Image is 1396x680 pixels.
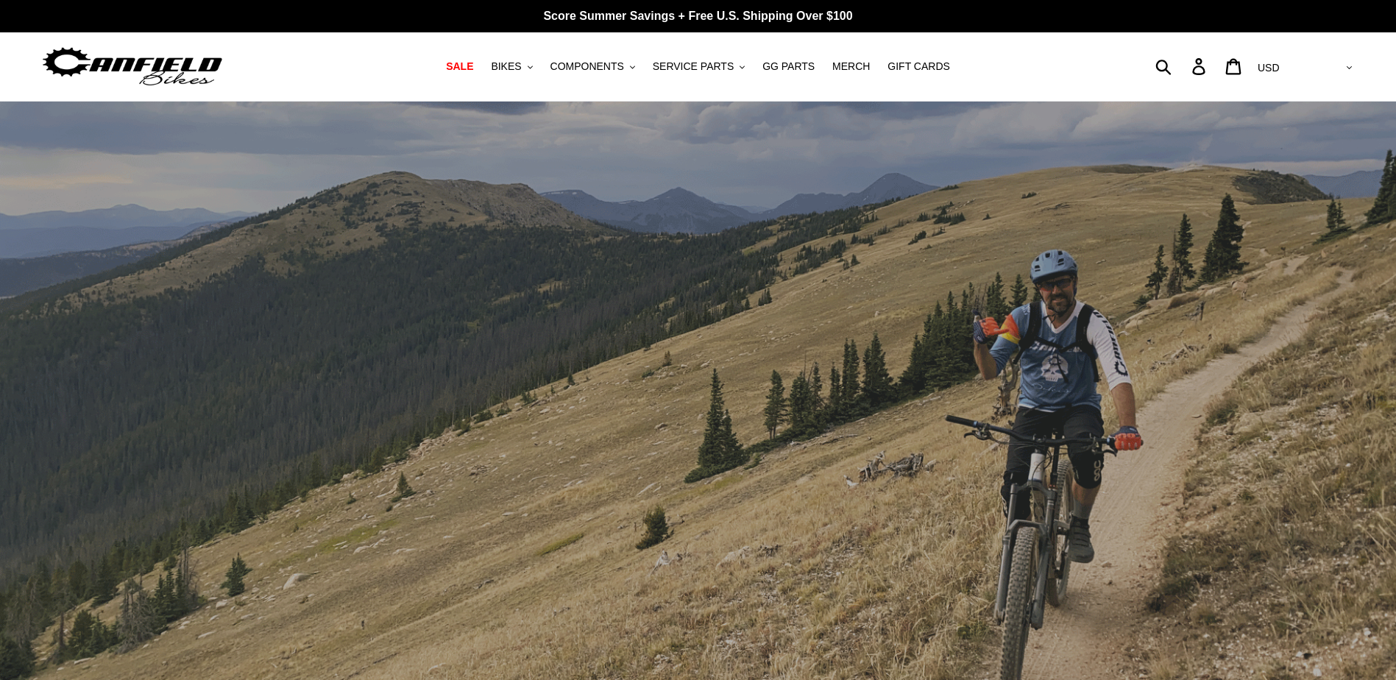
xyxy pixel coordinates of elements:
[825,57,877,77] a: MERCH
[653,60,734,73] span: SERVICE PARTS
[1163,50,1201,82] input: Search
[755,57,822,77] a: GG PARTS
[880,57,957,77] a: GIFT CARDS
[762,60,815,73] span: GG PARTS
[439,57,481,77] a: SALE
[645,57,752,77] button: SERVICE PARTS
[40,43,224,90] img: Canfield Bikes
[887,60,950,73] span: GIFT CARDS
[543,57,642,77] button: COMPONENTS
[446,60,473,73] span: SALE
[550,60,624,73] span: COMPONENTS
[491,60,521,73] span: BIKES
[832,60,870,73] span: MERCH
[483,57,539,77] button: BIKES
